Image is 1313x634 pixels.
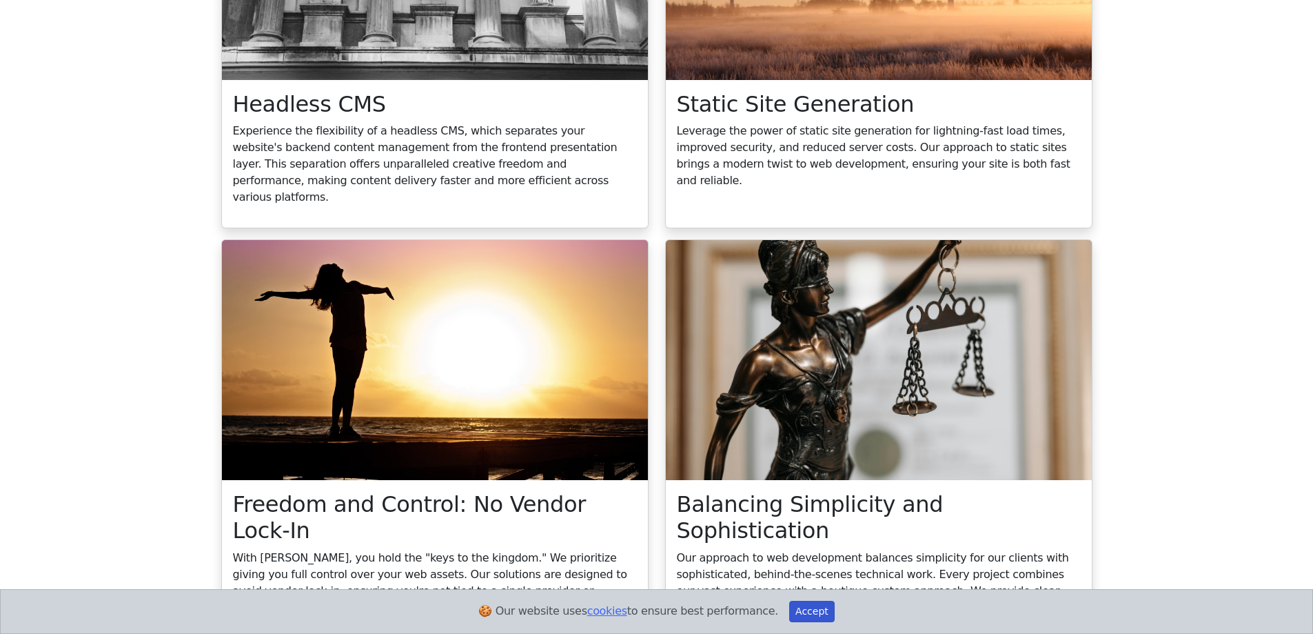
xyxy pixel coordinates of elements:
[233,550,637,633] p: With [PERSON_NAME], you hold the "keys to the kingdom." We prioritize giving you full control ove...
[233,123,637,206] p: Experience the flexibility of a headless CMS, which separates your website's backend content mana...
[222,240,648,480] img: Land Procurement
[677,491,1081,544] h2: Balancing Simplicity and Sophistication
[677,91,1081,117] h2: Static Site Generation
[666,240,1092,480] img: Land Procurement
[233,491,637,544] h2: Freedom and Control: No Vendor Lock-In
[233,91,637,117] h2: Headless CMS
[587,604,627,617] a: cookies
[677,123,1081,189] p: Leverage the power of static site generation for lightning-fast load times, improved security, an...
[789,601,835,622] button: Accept
[677,550,1081,633] p: Our approach to web development balances simplicity for our clients with sophisticated, behind-th...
